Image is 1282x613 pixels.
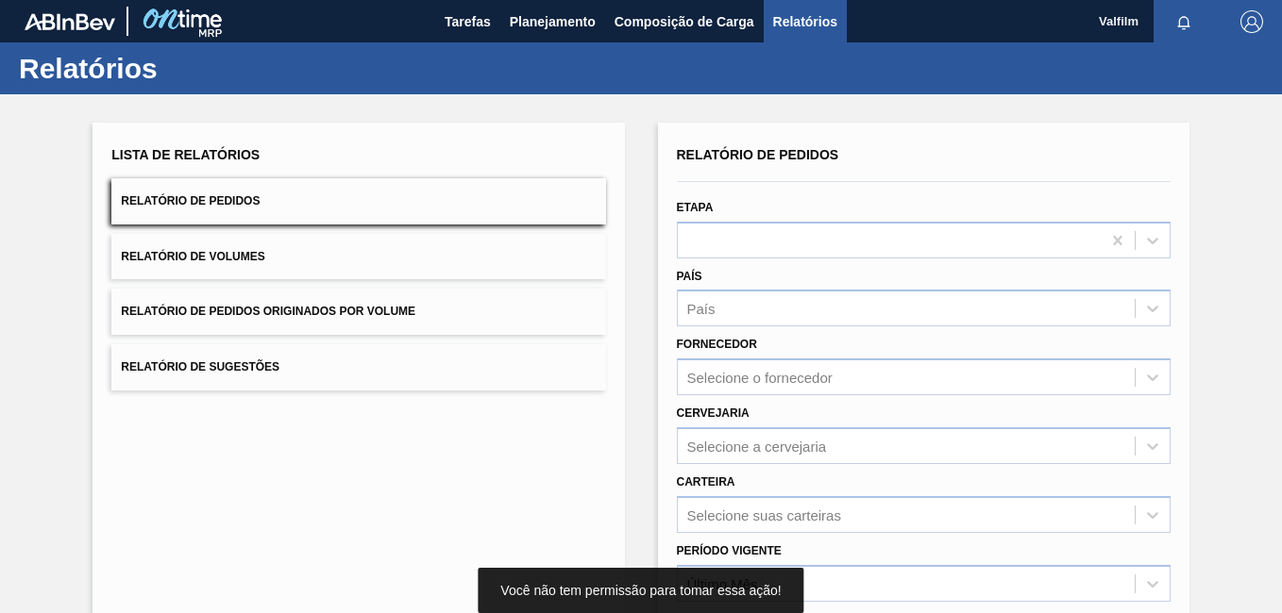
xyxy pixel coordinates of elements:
img: TNhmsLtSVTkK8tSr43FrP2fwEKptu5GPRR3wAAAABJRU5ErkJggg== [25,13,115,30]
img: Logout [1240,10,1263,33]
div: Selecione o fornecedor [687,370,833,386]
div: Selecione suas carteiras [687,506,841,522]
span: Você não tem permissão para tomar essa ação! [500,583,781,598]
div: País [687,301,716,317]
span: Composição de Carga [615,10,754,33]
span: Planejamento [510,10,596,33]
button: Relatório de Volumes [111,234,605,280]
button: Relatório de Pedidos Originados por Volume [111,289,605,335]
button: Relatório de Sugestões [111,344,605,390]
span: Relatório de Sugestões [121,360,279,373]
label: Fornecedor [677,338,757,351]
label: País [677,270,702,283]
button: Relatório de Pedidos [111,178,605,224]
label: Cervejaria [677,406,750,420]
span: Lista de Relatórios [111,147,260,162]
span: Relatório de Volumes [121,250,264,263]
span: Tarefas [445,10,491,33]
h1: Relatórios [19,58,354,79]
label: Carteira [677,475,735,489]
label: Período Vigente [677,544,782,557]
span: Relatório de Pedidos [677,147,839,162]
span: Relatório de Pedidos [121,194,260,207]
button: Notificações [1154,8,1214,35]
span: Relatórios [773,10,837,33]
div: Selecione a cervejaria [687,438,827,454]
span: Relatório de Pedidos Originados por Volume [121,305,415,318]
label: Etapa [677,201,714,214]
